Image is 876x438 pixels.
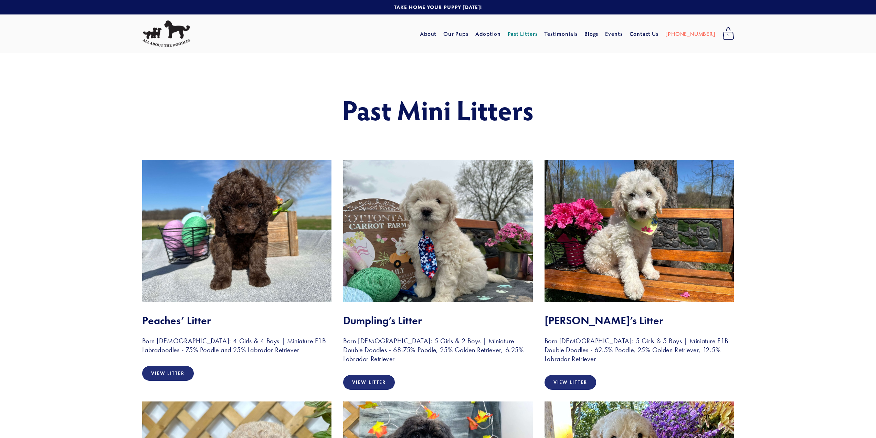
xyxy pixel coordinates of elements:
a: Blogs [584,28,599,40]
img: All About The Doodles [142,20,190,47]
a: View Litter [545,375,596,390]
h2: [PERSON_NAME]’s Litter [545,314,734,327]
a: View Litter [343,375,395,390]
a: [PHONE_NUMBER] [665,28,715,40]
h3: Born [DEMOGRAPHIC_DATA]: 5 Girls & 2 Boys | Miniature Double Doodles - 68.75% Poodle, 25% Golden ... [343,336,533,363]
a: Adoption [475,28,501,40]
h3: Born [DEMOGRAPHIC_DATA]: 5 Girls & 5 Boys | Miniature F1B Double Doodles - 62.5% Poodle, 25% Gold... [545,336,734,363]
a: Testimonials [544,28,578,40]
a: About [420,28,437,40]
a: Contact Us [630,28,659,40]
a: Our Pups [443,28,468,40]
a: Events [605,28,623,40]
h1: Past Mini Litters [192,94,684,125]
a: Past Litters [508,30,538,37]
a: View Litter [142,366,194,381]
h2: Dumpling’s Litter [343,314,533,327]
h2: Peaches’ Litter [142,314,332,327]
h3: Born [DEMOGRAPHIC_DATA]: 4 Girls & 4 Boys | Miniature F1B Labradoodles - 75% Poodle and 25% Labra... [142,336,332,354]
a: 0 items in cart [719,25,738,42]
span: 0 [722,31,734,40]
